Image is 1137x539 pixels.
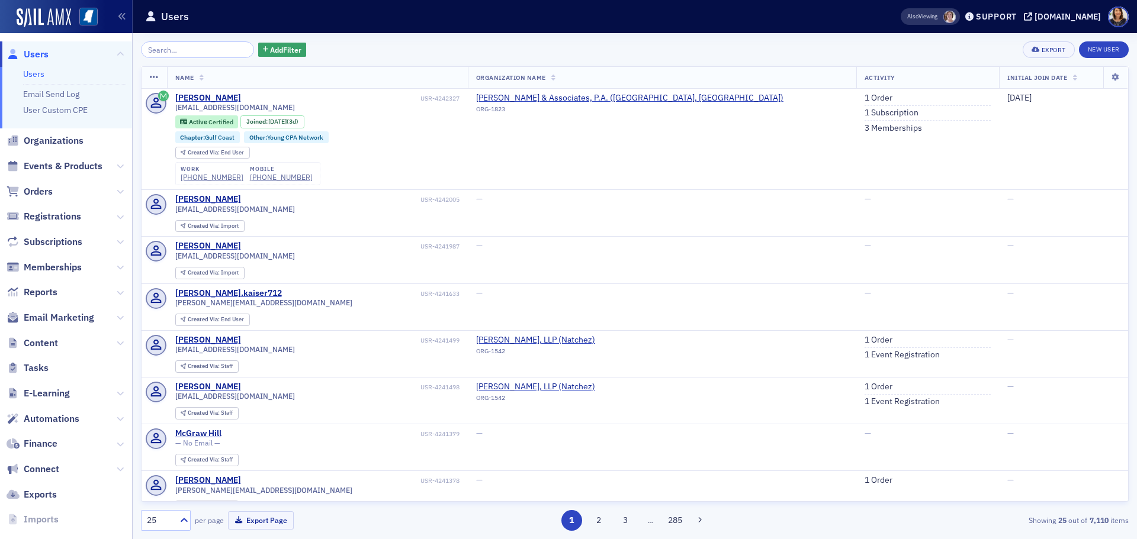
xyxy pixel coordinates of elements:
span: — [1007,428,1014,438]
button: [DOMAIN_NAME] [1024,12,1105,21]
div: Import [188,270,239,276]
div: Import [188,223,239,230]
a: 1 Event Registration [865,350,940,360]
span: Organizations [24,134,83,147]
div: Created Via: End User [175,147,250,159]
span: Name [175,73,194,82]
span: [EMAIL_ADDRESS][DOMAIN_NAME] [175,103,295,112]
span: [EMAIL_ADDRESS][DOMAIN_NAME] [175,205,295,214]
div: [PHONE_NUMBER] [181,173,243,182]
div: USR-4241499 [243,337,460,344]
span: — [1007,193,1014,204]
span: — [1007,240,1014,251]
span: — [1007,334,1014,345]
div: Staff [188,410,233,417]
span: Add Filter [270,44,301,55]
div: [PERSON_NAME] [175,93,241,104]
span: Certified [208,118,233,126]
span: Connect [24,463,59,476]
span: Chapter : [180,133,205,141]
span: Exports [24,488,57,501]
span: Activity [865,73,895,82]
a: Users [7,48,49,61]
a: [PERSON_NAME].kaiser712 [175,288,282,299]
a: Memberships [7,261,82,274]
a: [PERSON_NAME] [175,382,241,392]
div: USR-4241379 [223,430,460,438]
span: Reports [24,286,57,299]
div: ORG-1542 [476,394,595,406]
a: User Custom CPE [23,105,88,115]
div: Created Via: Staff [175,454,239,466]
a: Chapter:Gulf Coast [180,134,235,141]
a: Users [23,69,44,79]
div: Chapter: [175,131,240,143]
a: Tasks [7,362,49,375]
span: Memberships [24,261,82,274]
span: Profile [1108,7,1129,27]
button: 3 [615,510,636,531]
div: USR-4241987 [243,243,460,250]
span: Email Marketing [24,311,94,324]
span: Other : [249,133,267,141]
strong: 25 [1056,515,1068,525]
div: Created Via: Staff [175,407,239,419]
span: Silas Simmons, LLP (Natchez) [476,382,595,392]
span: — No Email — [175,438,220,447]
a: [PERSON_NAME] [175,335,241,346]
a: Email Marketing [7,311,94,324]
span: Created Via : [188,362,221,370]
div: Also [907,12,918,20]
a: Automations [7,412,79,425]
a: [PERSON_NAME] [175,241,241,251]
a: E-Learning [7,387,70,400]
a: 1 Order [865,475,892,486]
div: Created Via: Import [175,267,245,279]
span: — [1007,288,1014,298]
a: 1 Order [865,93,892,104]
div: Created Via: End User [175,314,250,326]
span: Lydia Carlisle [943,11,956,23]
button: Export [1023,41,1074,58]
a: Organizations [7,134,83,147]
span: [DATE] [1007,92,1032,103]
a: SailAMX [17,8,71,27]
span: Tasks [24,362,49,375]
span: [EMAIL_ADDRESS][DOMAIN_NAME] [175,251,295,260]
strong: 7,110 [1087,515,1110,525]
span: Active [189,118,208,126]
a: [PHONE_NUMBER] [250,173,313,182]
a: Orders [7,185,53,198]
a: McGraw Hill [175,428,221,439]
a: 3 Memberships [865,123,922,134]
a: Finance [7,437,57,450]
div: Showing out of items [808,515,1129,525]
span: [DATE] [268,117,287,125]
span: Subscriptions [24,235,82,248]
span: Created Via : [188,222,221,230]
span: Culumber, Harvey & Associates, P.A. (Gulfport, MS) [476,93,783,104]
input: Search… [141,41,254,58]
span: Initial Join Date [1007,73,1067,82]
span: Automations [24,412,79,425]
span: Content [24,337,58,350]
div: USR-4242327 [243,95,460,102]
div: USR-4242005 [243,196,460,204]
a: 1 Subscription [865,108,918,118]
div: 25 [147,514,173,527]
a: [PERSON_NAME] [175,194,241,205]
div: Joined: 2025-08-15 00:00:00 [240,115,304,128]
div: (3d) [268,118,298,125]
span: — [476,240,483,251]
div: [PERSON_NAME] [175,475,241,486]
span: — [476,475,483,485]
span: Events & Products [24,160,102,173]
a: New User [1079,41,1129,58]
span: Registrations [24,210,81,223]
span: … [642,515,659,525]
